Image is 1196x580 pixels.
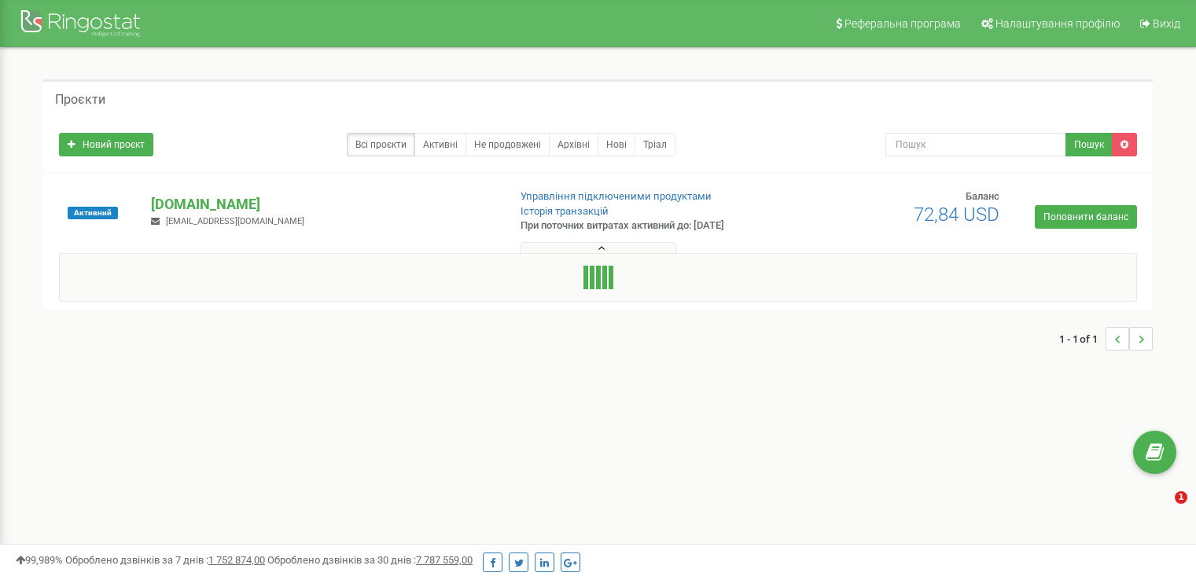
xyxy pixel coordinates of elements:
[966,190,999,202] span: Баланс
[347,133,415,156] a: Всі проєкти
[598,133,635,156] a: Нові
[1065,133,1113,156] button: Пошук
[1143,491,1180,529] iframe: Intercom live chat
[151,194,495,215] p: [DOMAIN_NAME]
[59,133,153,156] a: Новий проєкт
[635,133,675,156] a: Тріал
[55,93,105,107] h5: Проєкти
[914,204,999,226] span: 72,84 USD
[414,133,466,156] a: Активні
[1059,311,1153,366] nav: ...
[16,554,63,566] span: 99,989%
[521,205,609,217] a: Історія транзакцій
[995,17,1120,30] span: Налаштування профілю
[416,554,473,566] u: 7 787 559,00
[521,218,772,233] p: При поточних витратах активний до: [DATE]
[166,216,304,226] span: [EMAIL_ADDRESS][DOMAIN_NAME]
[208,554,265,566] u: 1 752 874,00
[1059,327,1106,351] span: 1 - 1 of 1
[267,554,473,566] span: Оброблено дзвінків за 30 днів :
[68,207,118,219] span: Активний
[1153,17,1180,30] span: Вихід
[466,133,550,156] a: Не продовжені
[1175,491,1187,504] span: 1
[1035,205,1137,229] a: Поповнити баланс
[521,190,712,202] a: Управління підключеними продуктами
[845,17,961,30] span: Реферальна програма
[65,554,265,566] span: Оброблено дзвінків за 7 днів :
[885,133,1066,156] input: Пошук
[549,133,598,156] a: Архівні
